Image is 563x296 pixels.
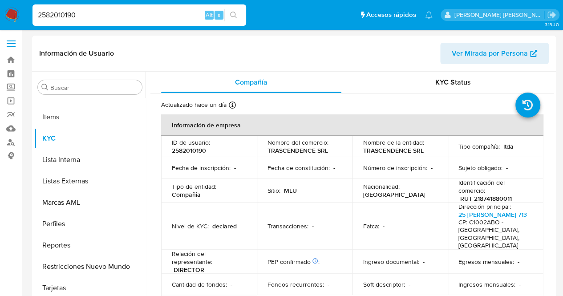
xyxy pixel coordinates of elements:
[547,10,556,20] a: Salir
[41,84,49,91] button: Buscar
[231,280,232,288] p: -
[454,11,544,19] p: josefina.larrea@mercadolibre.com
[430,164,432,172] p: -
[363,258,419,266] p: Ingreso documental :
[267,258,320,266] p: PEP confirmado :
[328,280,329,288] p: -
[460,195,512,203] p: RUT 218741880011
[440,43,549,64] button: Ver Mirada por Persona
[235,77,267,87] span: Compañía
[435,77,471,87] span: KYC Status
[34,149,146,170] button: Lista Interna
[518,258,519,266] p: -
[172,164,231,172] p: Fecha de inscripción :
[34,192,146,213] button: Marcas AML
[161,101,227,109] p: Actualizado hace un día
[284,187,297,195] p: MLU
[34,170,146,192] button: Listas Externas
[458,142,500,150] p: Tipo compañía :
[39,49,114,58] h1: Información de Usuario
[172,280,227,288] p: Cantidad de fondos :
[172,250,246,266] p: Relación del representante :
[172,191,201,199] p: Compañia
[267,146,328,154] p: TRASCENDENCE SRL
[50,84,138,92] input: Buscar
[34,235,146,256] button: Reportes
[206,11,213,19] span: Alt
[363,146,423,154] p: TRASCENDENCE SRL
[506,164,508,172] p: -
[425,11,433,19] a: Notificaciones
[34,106,146,128] button: Items
[34,213,146,235] button: Perfiles
[333,164,335,172] p: -
[267,138,328,146] p: Nombre del comercio :
[32,9,246,21] input: Buscar usuario o caso...
[366,10,416,20] span: Accesos rápidos
[363,164,427,172] p: Número de inscripción :
[218,11,220,19] span: s
[224,9,243,21] button: search-icon
[212,222,237,230] p: declared
[267,280,324,288] p: Fondos recurrentes :
[452,43,528,64] span: Ver Mirada por Persona
[363,182,399,191] p: Nacionalidad :
[172,138,210,146] p: ID de usuario :
[458,210,527,219] a: 25 [PERSON_NAME] 713
[458,280,515,288] p: Ingresos mensuales :
[267,222,308,230] p: Transacciones :
[458,203,511,211] p: Dirección principal :
[34,128,146,149] button: KYC
[363,222,379,230] p: Fatca :
[503,142,514,150] p: ltda
[458,178,533,195] p: Identificación del comercio :
[174,266,204,274] p: DIRECTOR
[458,164,502,172] p: Sujeto obligado :
[363,191,425,199] p: [GEOGRAPHIC_DATA]
[267,164,330,172] p: Fecha de constitución :
[172,222,209,230] p: Nivel de KYC :
[172,182,216,191] p: Tipo de entidad :
[458,219,529,250] h4: CP: C1002ABO - [GEOGRAPHIC_DATA], [GEOGRAPHIC_DATA], [GEOGRAPHIC_DATA]
[312,222,314,230] p: -
[422,258,424,266] p: -
[267,187,280,195] p: Sitio :
[408,280,410,288] p: -
[458,258,514,266] p: Egresos mensuales :
[382,222,384,230] p: -
[34,256,146,277] button: Restricciones Nuevo Mundo
[172,146,206,154] p: 2582010190
[363,280,405,288] p: Soft descriptor :
[234,164,236,172] p: -
[161,114,543,136] th: Información de empresa
[519,280,521,288] p: -
[363,138,424,146] p: Nombre de la entidad :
